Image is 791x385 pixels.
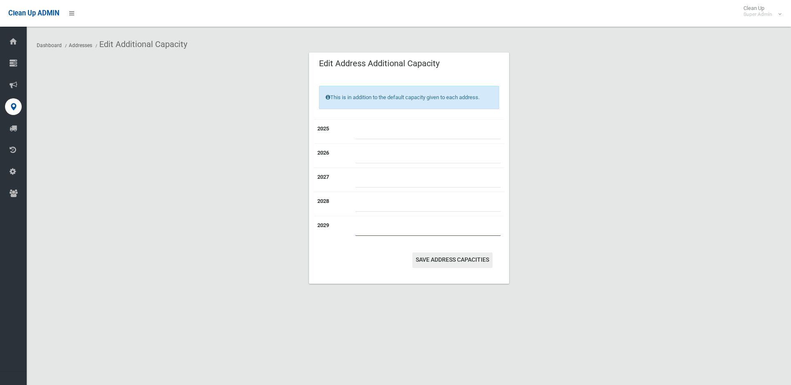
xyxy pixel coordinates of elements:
[93,37,187,52] li: Edit Additional Capacity
[314,167,352,192] th: 2027
[69,42,92,48] a: Addresses
[412,252,492,268] button: Save Address capacities
[314,119,352,143] th: 2025
[314,143,352,167] th: 2026
[319,86,499,109] div: This is in addition to the default capacity given to each address.
[743,11,772,17] small: Super Admin
[37,42,62,48] a: Dashboard
[739,5,781,17] span: Clean Up
[314,216,352,240] th: 2029
[314,192,352,216] th: 2028
[309,55,449,72] header: Edit Address Additional Capacity
[8,9,59,17] span: Clean Up ADMIN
